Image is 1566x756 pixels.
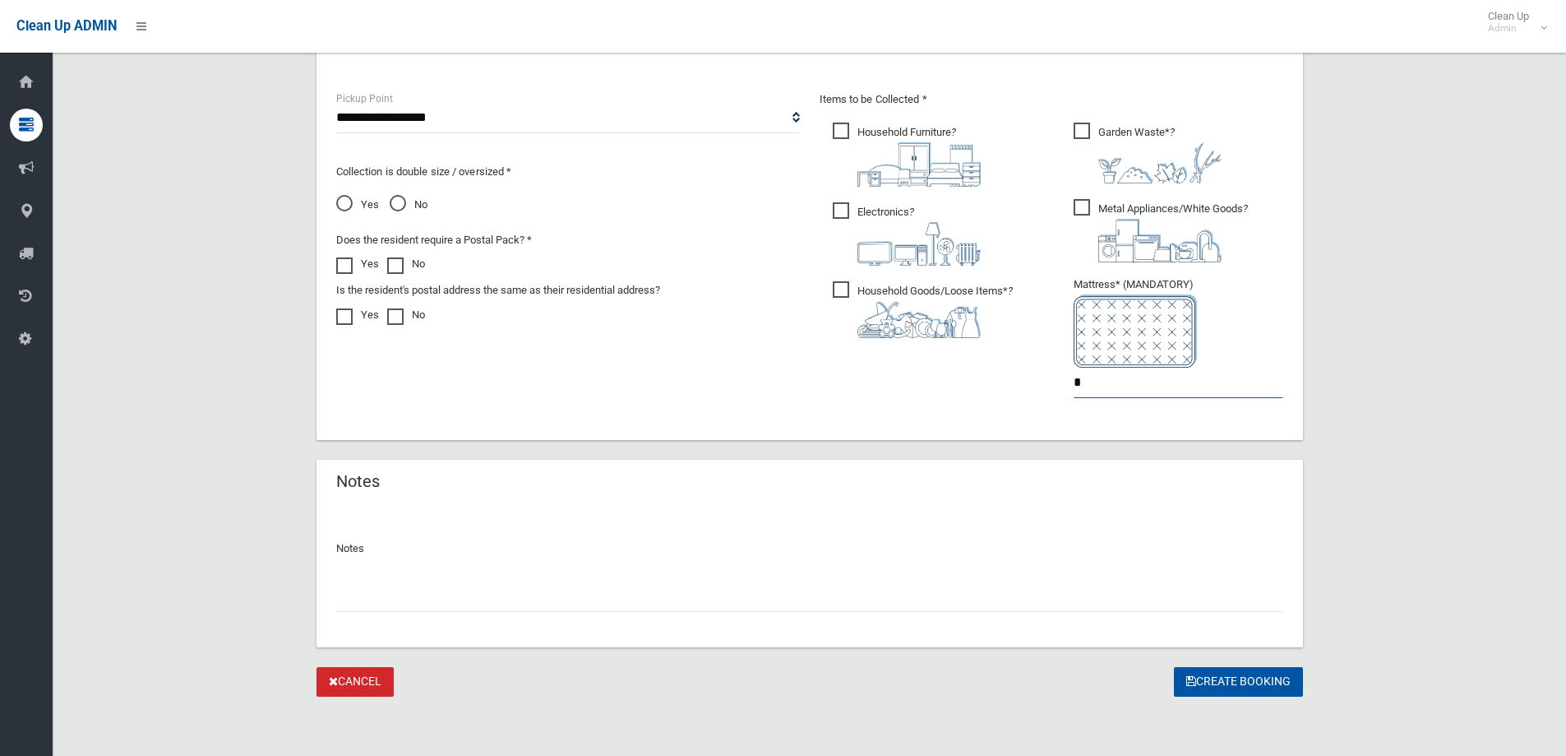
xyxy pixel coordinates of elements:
[316,466,400,498] header: Notes
[1098,126,1222,183] i: ?
[336,305,379,325] label: Yes
[1098,142,1222,183] img: 4fd8a5c772b2c999c83690221e5242e0.png
[390,195,427,215] span: No
[1074,278,1283,368] span: Mattress* (MANDATORY)
[387,254,425,274] label: No
[336,281,660,300] label: Is the resident's postal address the same as their residential address?
[857,142,981,187] img: aa9efdbe659d29b613fca23ba79d85cb.png
[833,202,981,266] span: Electronics
[1488,22,1529,35] small: Admin
[833,123,981,187] span: Household Furniture
[1074,199,1248,262] span: Metal Appliances/White Goods
[387,305,425,325] label: No
[336,195,379,215] span: Yes
[820,90,1283,109] p: Items to be Collected *
[1098,219,1222,262] img: 36c1b0289cb1767239cdd3de9e694f19.png
[857,222,981,266] img: 394712a680b73dbc3d2a6a3a7ffe5a07.png
[1074,295,1197,368] img: e7408bece873d2c1783593a074e5cb2f.png
[1074,123,1222,183] span: Garden Waste*
[1098,202,1248,262] i: ?
[1174,667,1303,698] button: Create Booking
[336,539,1283,559] p: Notes
[316,667,394,698] a: Cancel
[857,206,981,266] i: ?
[833,281,1013,338] span: Household Goods/Loose Items*
[16,18,117,34] span: Clean Up ADMIN
[857,285,1013,338] i: ?
[857,301,981,338] img: b13cc3517677393f34c0a387616ef184.png
[336,162,800,182] p: Collection is double size / oversized *
[857,126,981,187] i: ?
[336,230,532,250] label: Does the resident require a Postal Pack? *
[1480,10,1545,35] span: Clean Up
[336,254,379,274] label: Yes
